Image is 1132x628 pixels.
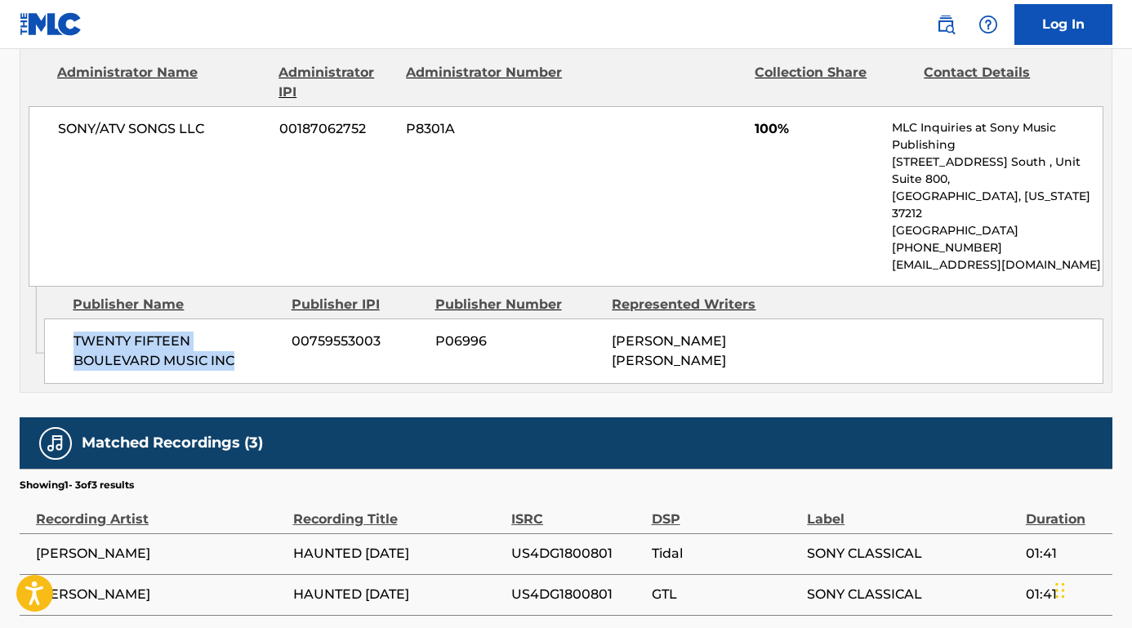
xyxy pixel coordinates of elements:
span: [PERSON_NAME] [PERSON_NAME] [612,333,726,368]
h5: Matched Recordings (3) [82,434,263,452]
img: MLC Logo [20,12,82,36]
span: US4DG1800801 [511,585,643,604]
span: Tidal [652,544,800,563]
p: MLC Inquiries at Sony Music Publishing [892,119,1103,154]
div: Help [972,8,1005,41]
div: Represented Writers [612,295,777,314]
p: [GEOGRAPHIC_DATA], [US_STATE] 37212 [892,188,1103,222]
span: TWENTY FIFTEEN BOULEVARD MUSIC INC [74,332,279,371]
div: Widget de chat [1050,550,1132,628]
span: SONY CLASSICAL [807,544,1018,563]
div: Administrator Name [57,63,266,102]
div: Label [807,492,1018,529]
div: Administrator Number [406,63,563,102]
p: [GEOGRAPHIC_DATA] [892,222,1103,239]
span: 01:41 [1026,544,1104,563]
div: Duration [1026,492,1104,529]
span: US4DG1800801 [511,544,643,563]
span: 01:41 [1026,585,1104,604]
span: [PERSON_NAME] [36,585,285,604]
img: Matched Recordings [46,434,65,453]
span: GTL [652,585,800,604]
span: 00187062752 [279,119,394,139]
div: Collection Share [755,63,911,102]
div: Recording Artist [36,492,285,529]
span: P06996 [435,332,600,351]
p: [EMAIL_ADDRESS][DOMAIN_NAME] [892,256,1103,274]
img: search [936,15,956,34]
p: [PHONE_NUMBER] [892,239,1103,256]
div: Recording Title [293,492,504,529]
div: Administrator IPI [279,63,394,102]
a: Public Search [929,8,962,41]
span: SONY/ATV SONGS LLC [58,119,267,139]
div: Publisher Number [435,295,600,314]
span: 00759553003 [292,332,423,351]
div: ISRC [511,492,643,529]
span: 100% [755,119,880,139]
iframe: Chat Widget [1050,550,1132,628]
div: DSP [652,492,800,529]
div: Contact Details [924,63,1081,102]
div: Publisher Name [73,295,279,314]
p: Showing 1 - 3 of 3 results [20,478,134,492]
span: HAUNTED [DATE] [293,585,504,604]
span: P8301A [406,119,563,139]
span: SONY CLASSICAL [807,585,1018,604]
a: Log In [1014,4,1112,45]
div: Publisher IPI [292,295,423,314]
span: HAUNTED [DATE] [293,544,504,563]
div: Glisser [1055,566,1065,615]
img: help [978,15,998,34]
p: [STREET_ADDRESS] South , Unit Suite 800, [892,154,1103,188]
span: [PERSON_NAME] [36,544,285,563]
